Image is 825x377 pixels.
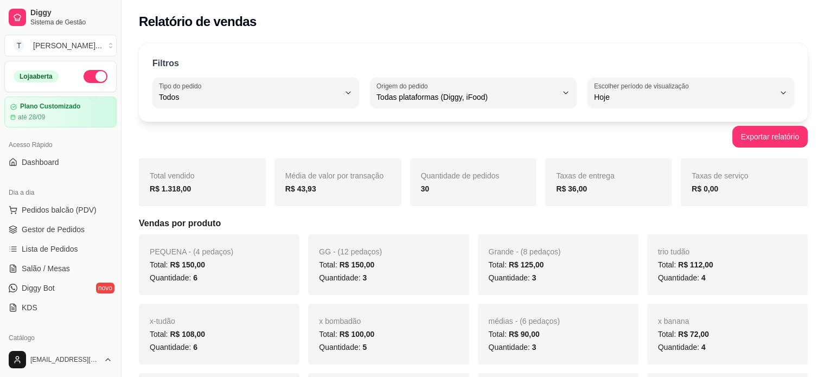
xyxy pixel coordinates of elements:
[30,18,112,27] span: Sistema de Gestão
[587,78,794,108] button: Escolher período de visualizaçãoHoje
[421,184,430,193] strong: 30
[4,240,117,258] a: Lista de Pedidos
[692,184,718,193] strong: R$ 0,00
[4,136,117,154] div: Acesso Rápido
[33,40,102,51] div: [PERSON_NAME] ...
[4,347,117,373] button: [EMAIL_ADDRESS][DOMAIN_NAME]
[319,273,367,282] span: Quantidade:
[159,81,205,91] label: Tipo do pedido
[22,157,59,168] span: Dashboard
[362,343,367,352] span: 5
[4,329,117,347] div: Catálogo
[489,330,540,338] span: Total:
[701,273,706,282] span: 4
[701,343,706,352] span: 4
[170,260,205,269] span: R$ 150,00
[18,113,45,122] article: até 28/09
[658,343,706,352] span: Quantidade:
[22,244,78,254] span: Lista de Pedidos
[150,330,205,338] span: Total:
[732,126,808,148] button: Exportar relatório
[532,343,536,352] span: 3
[319,330,374,338] span: Total:
[139,217,808,230] h5: Vendas por produto
[4,201,117,219] button: Pedidos balcão (PDV)
[362,273,367,282] span: 3
[14,40,24,51] span: T
[658,260,713,269] span: Total:
[594,81,692,91] label: Escolher período de visualização
[4,4,117,30] a: DiggySistema de Gestão
[556,184,587,193] strong: R$ 36,00
[193,273,197,282] span: 6
[556,171,614,180] span: Taxas de entrega
[678,260,713,269] span: R$ 112,00
[489,343,536,352] span: Quantidade:
[150,260,205,269] span: Total:
[370,78,577,108] button: Origem do pedidoTodas plataformas (Diggy, iFood)
[4,97,117,127] a: Plano Customizadoaté 28/09
[170,330,205,338] span: R$ 108,00
[532,273,536,282] span: 3
[692,171,748,180] span: Taxas de serviço
[658,317,689,325] span: x banana
[159,92,340,103] span: Todos
[22,283,55,293] span: Diggy Bot
[340,260,375,269] span: R$ 150,00
[489,317,560,325] span: médias - (6 pedaços)
[4,221,117,238] a: Gestor de Pedidos
[22,224,85,235] span: Gestor de Pedidos
[594,92,775,103] span: Hoje
[150,247,233,256] span: PEQUENA - (4 pedaços)
[4,35,117,56] button: Select a team
[20,103,80,111] article: Plano Customizado
[509,260,544,269] span: R$ 125,00
[150,343,197,352] span: Quantidade:
[285,184,316,193] strong: R$ 43,93
[319,247,382,256] span: GG - (12 pedaços)
[319,317,361,325] span: x bombadão
[376,81,431,91] label: Origem do pedido
[22,263,70,274] span: Salão / Mesas
[4,279,117,297] a: Diggy Botnovo
[150,273,197,282] span: Quantidade:
[678,330,709,338] span: R$ 72,00
[22,302,37,313] span: KDS
[658,247,689,256] span: trio tudão
[489,260,544,269] span: Total:
[658,330,709,338] span: Total:
[30,355,99,364] span: [EMAIL_ADDRESS][DOMAIN_NAME]
[4,154,117,171] a: Dashboard
[150,317,175,325] span: x-tudão
[139,13,257,30] h2: Relatório de vendas
[340,330,375,338] span: R$ 100,00
[14,71,59,82] div: Loja aberta
[658,273,706,282] span: Quantidade:
[4,299,117,316] a: KDS
[152,57,179,70] p: Filtros
[319,343,367,352] span: Quantidade:
[150,184,191,193] strong: R$ 1.318,00
[84,70,107,83] button: Alterar Status
[421,171,500,180] span: Quantidade de pedidos
[30,8,112,18] span: Diggy
[285,171,383,180] span: Média de valor por transação
[4,260,117,277] a: Salão / Mesas
[22,205,97,215] span: Pedidos balcão (PDV)
[489,247,561,256] span: Grande - (8 pedaços)
[150,171,195,180] span: Total vendido
[319,260,374,269] span: Total:
[509,330,540,338] span: R$ 90,00
[193,343,197,352] span: 6
[376,92,557,103] span: Todas plataformas (Diggy, iFood)
[4,184,117,201] div: Dia a dia
[152,78,359,108] button: Tipo do pedidoTodos
[489,273,536,282] span: Quantidade:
